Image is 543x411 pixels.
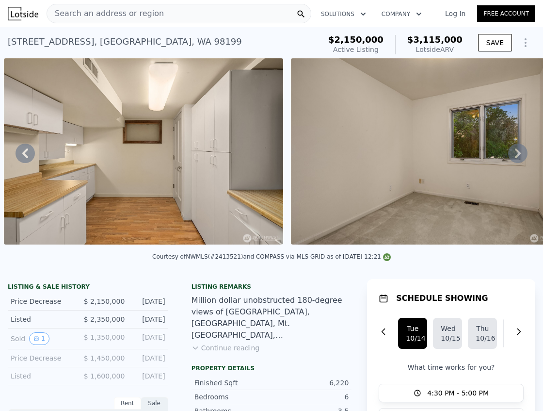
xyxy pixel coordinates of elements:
[84,333,125,341] span: $ 1,350,000
[29,332,49,345] button: View historical data
[84,354,125,362] span: $ 1,450,000
[477,5,535,22] a: Free Account
[476,333,489,343] div: 10/16
[194,378,271,388] div: Finished Sqft
[374,5,430,23] button: Company
[271,392,349,402] div: 6
[271,378,349,388] div: 6,220
[441,324,454,333] div: Wed
[396,293,488,304] h1: SCHEDULE SHOWING
[11,371,76,381] div: Listed
[11,296,76,306] div: Price Decrease
[398,318,427,349] button: Tue10/14
[132,296,165,306] div: [DATE]
[478,34,512,51] button: SAVE
[84,297,125,305] span: $ 2,150,000
[427,388,489,398] span: 4:30 PM - 5:00 PM
[8,283,168,293] div: LISTING & SALE HISTORY
[84,315,125,323] span: $ 2,350,000
[11,353,76,363] div: Price Decrease
[8,7,38,20] img: Lotside
[192,343,260,353] button: Continue reading
[47,8,164,19] span: Search an address or region
[194,392,271,402] div: Bedrooms
[11,314,76,324] div: Listed
[516,33,535,52] button: Show Options
[406,324,419,333] div: Tue
[383,253,391,261] img: NWMLS Logo
[132,371,165,381] div: [DATE]
[192,295,352,341] div: Million dollar unobstructed 180-degree views of [GEOGRAPHIC_DATA], [GEOGRAPHIC_DATA], Mt. [GEOGRA...
[476,324,489,333] div: Thu
[11,332,76,345] div: Sold
[468,318,497,349] button: Thu10/16
[152,253,391,260] div: Courtesy of NWMLS (#2413521) and COMPASS via MLS GRID as of [DATE] 12:21
[433,318,462,349] button: Wed10/15
[141,397,168,410] div: Sale
[333,46,379,53] span: Active Listing
[84,372,125,380] span: $ 1,600,000
[132,332,165,345] div: [DATE]
[433,9,477,18] a: Log In
[328,34,383,45] span: $2,150,000
[407,45,463,54] div: Lotside ARV
[313,5,374,23] button: Solutions
[192,364,352,372] div: Property details
[379,384,524,402] button: 4:30 PM - 5:00 PM
[114,397,141,410] div: Rent
[4,58,283,245] img: Sale: 167315998 Parcel: 97918176
[407,34,463,45] span: $3,115,000
[379,362,524,372] p: What time works for you?
[132,314,165,324] div: [DATE]
[192,283,352,291] div: Listing remarks
[8,35,242,49] div: [STREET_ADDRESS] , [GEOGRAPHIC_DATA] , WA 98199
[441,333,454,343] div: 10/15
[406,333,419,343] div: 10/14
[132,353,165,363] div: [DATE]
